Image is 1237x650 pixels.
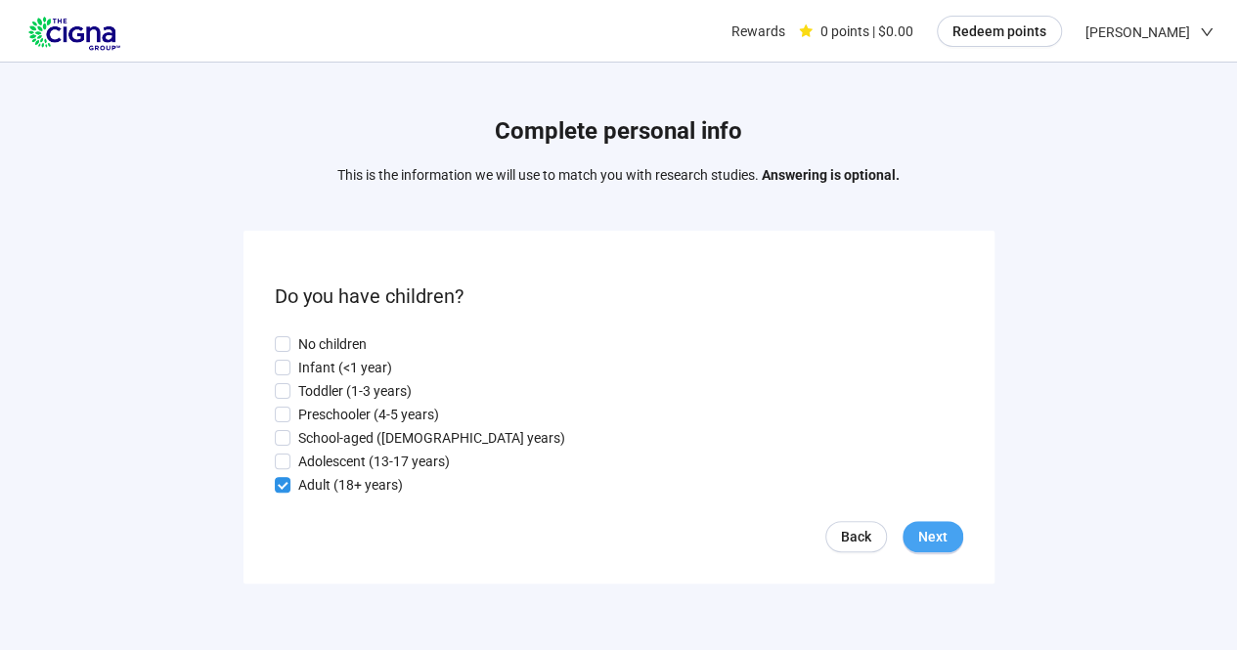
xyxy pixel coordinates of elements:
[298,404,439,425] p: Preschooler (4-5 years)
[298,357,392,378] p: Infant (<1 year)
[918,526,948,547] span: Next
[937,16,1062,47] button: Redeem points
[298,333,367,355] p: No children
[298,427,565,449] p: School-aged ([DEMOGRAPHIC_DATA] years)
[841,526,871,547] span: Back
[903,521,963,552] button: Next
[952,21,1046,42] span: Redeem points
[1200,25,1214,39] span: down
[825,521,887,552] a: Back
[337,164,900,186] p: This is the information we will use to match you with research studies.
[1085,1,1190,64] span: [PERSON_NAME]
[799,24,813,38] span: star
[298,451,450,472] p: Adolescent (13-17 years)
[337,113,900,151] h1: Complete personal info
[298,474,403,496] p: Adult (18+ years)
[298,380,412,402] p: Toddler (1-3 years)
[275,282,963,312] p: Do you have children?
[762,167,900,183] strong: Answering is optional.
